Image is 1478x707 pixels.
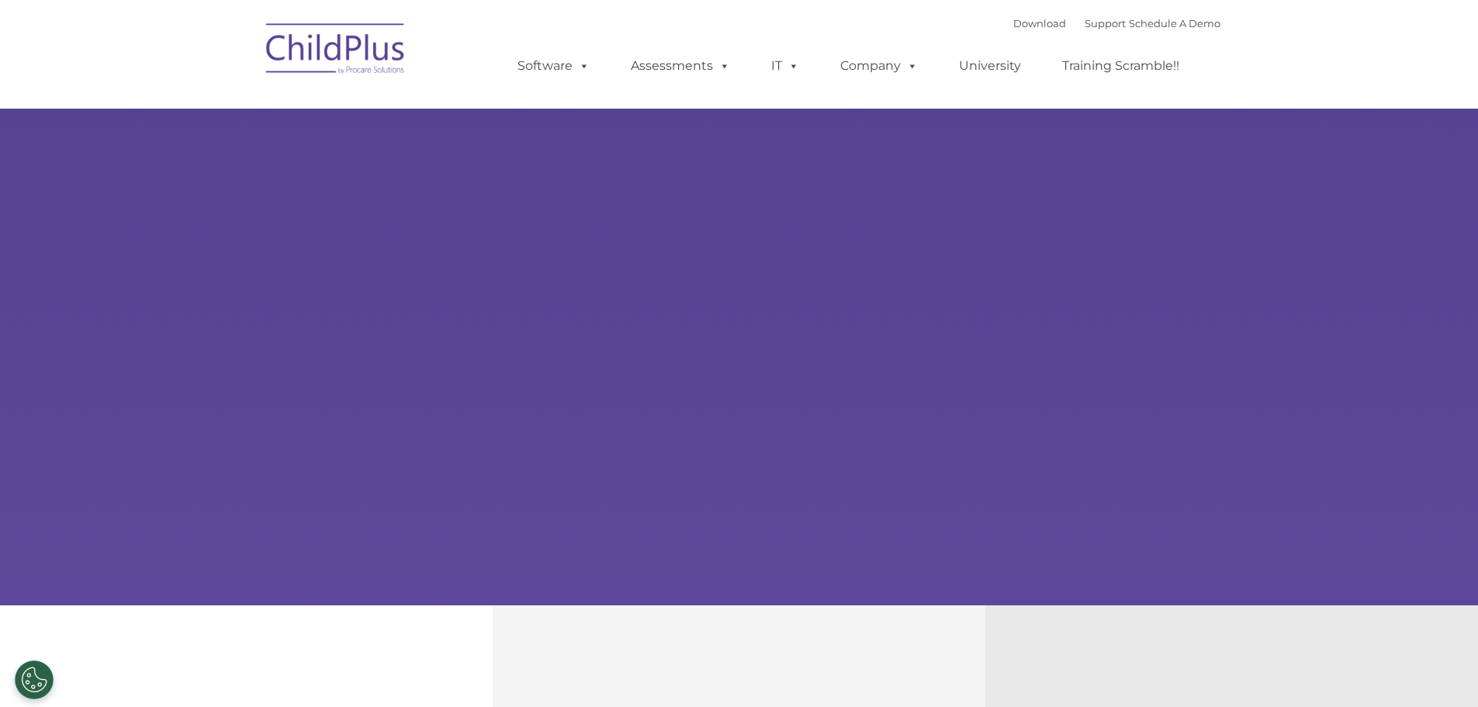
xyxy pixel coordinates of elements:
a: Company [825,50,933,81]
a: Download [1013,17,1066,29]
img: ChildPlus by Procare Solutions [258,12,414,90]
a: Support [1085,17,1126,29]
a: Training Scramble!! [1047,50,1195,81]
a: IT [756,50,815,81]
a: Assessments [615,50,746,81]
a: Software [502,50,605,81]
a: Schedule A Demo [1129,17,1220,29]
a: University [943,50,1037,81]
button: Cookies Settings [15,660,54,699]
font: | [1013,17,1220,29]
